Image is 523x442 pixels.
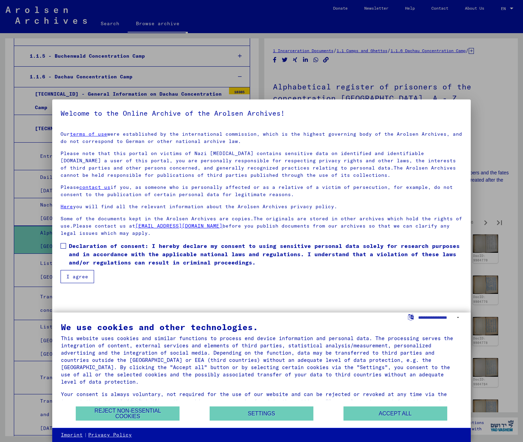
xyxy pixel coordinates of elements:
[61,108,462,119] h5: Welcome to the Online Archive of the Arolsen Archives!
[61,270,94,283] button: I agree
[135,223,222,229] a: [EMAIL_ADDRESS][DOMAIN_NAME]
[61,184,462,198] p: Please if you, as someone who is personally affected or as a relative of a victim of persecution,...
[88,432,132,439] a: Privacy Policy
[61,203,462,210] p: you will find all the relevant information about the Arolsen Archives privacy policy.
[61,150,462,179] p: Please note that this portal on victims of Nazi [MEDICAL_DATA] contains sensitive data on identif...
[61,391,462,412] div: Your consent is always voluntary, not required for the use of our website and can be rejected or ...
[61,335,462,385] div: This website uses cookies and similar functions to process end device information and personal da...
[343,406,447,421] button: Accept all
[210,406,313,421] button: Settings
[61,131,462,145] p: Our were established by the international commission, which is the highest governing body of the ...
[61,215,462,237] p: Some of the documents kept in the Arolsen Archives are copies.The originals are stored in other a...
[70,131,107,137] a: terms of use
[69,242,462,267] span: Declaration of consent: I hereby declare my consent to using sensitive personal data solely for r...
[61,432,83,439] a: Imprint
[79,184,110,190] a: contact us
[61,323,462,331] div: We use cookies and other technologies.
[76,406,180,421] button: Reject non-essential cookies
[61,203,73,210] a: Here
